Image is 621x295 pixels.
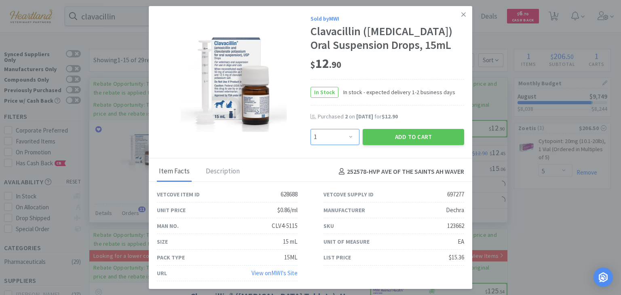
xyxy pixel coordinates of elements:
[323,190,374,199] div: Vetcove Supply ID
[318,113,464,121] div: Purchased on for
[281,190,298,199] div: 628688
[345,113,348,120] span: 2
[272,221,298,231] div: CLV4-5115
[310,25,464,52] div: Clavacillin ([MEDICAL_DATA]) Oral Suspension Drops, 15mL
[277,205,298,215] div: $0.86/ml
[323,221,334,230] div: SKU
[157,162,192,182] div: Item Facts
[446,205,464,215] div: Dechra
[310,14,464,23] div: Sold by MWI
[329,59,341,70] span: . 90
[323,206,365,215] div: Manufacturer
[157,221,179,230] div: Man No.
[157,253,185,262] div: Pack Type
[310,55,341,72] span: 12
[157,190,200,199] div: Vetcove Item ID
[363,129,464,145] button: Add to Cart
[447,221,464,231] div: 123662
[338,88,455,97] span: In stock - expected delivery 1-2 business days
[458,237,464,247] div: EA
[157,237,168,246] div: Size
[180,27,287,132] img: 5b97369e9e0e414ba3b4a880fb5dd263_697277.png
[283,237,298,247] div: 15 mL
[356,113,373,120] span: [DATE]
[284,253,298,262] div: 15ML
[323,253,351,262] div: List Price
[204,162,242,182] div: Description
[382,113,398,120] span: $12.90
[449,253,464,262] div: $15.36
[157,206,186,215] div: Unit Price
[251,269,298,277] a: View onMWI's Site
[323,237,370,246] div: Unit of Measure
[157,269,167,278] div: URL
[336,166,464,177] h4: 252578 - HVP AVE OF THE SAINTS AH WAVER
[311,87,338,97] span: In Stock
[594,268,613,287] div: Open Intercom Messenger
[310,59,315,70] span: $
[447,190,464,199] div: 697277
